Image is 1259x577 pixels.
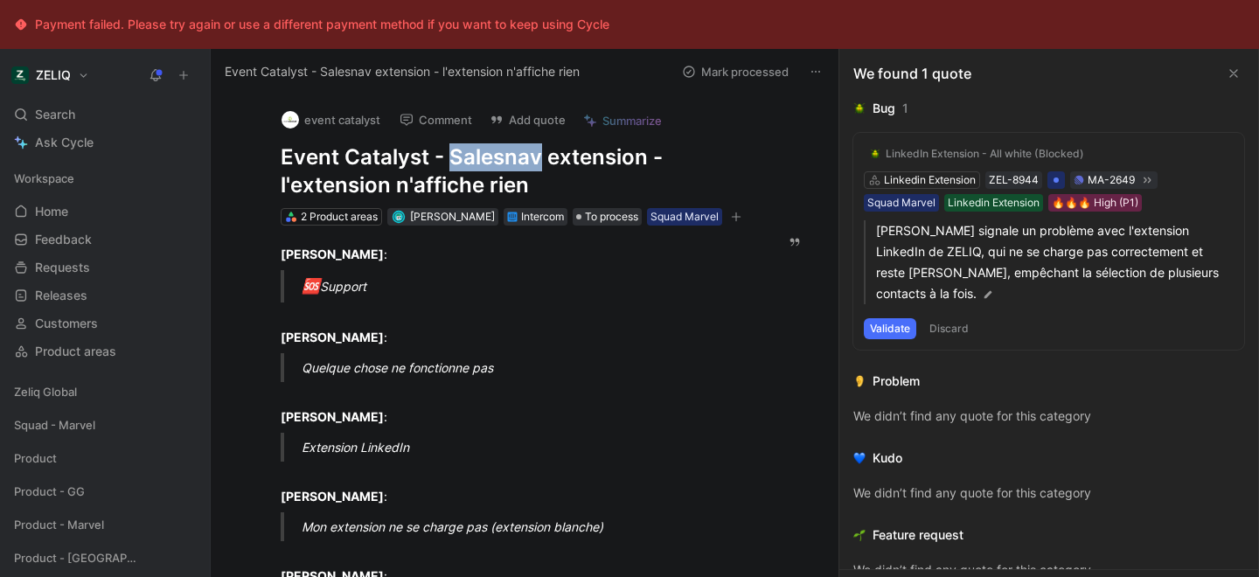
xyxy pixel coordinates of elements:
[281,389,751,426] div: :
[902,98,908,119] div: 1
[281,309,751,346] div: :
[853,452,866,464] img: 💙
[7,445,203,471] div: Product
[35,104,75,125] span: Search
[35,14,609,35] div: Payment failed. Please try again or use a different payment method if you want to keep using Cycle
[873,448,902,469] div: Kudo
[281,469,751,505] div: :
[281,245,751,263] div: :
[225,61,580,82] span: Event Catalyst - Salesnav extension - l'extension n'affiche rien
[7,282,203,309] a: Releases
[301,208,378,226] div: 2 Product areas
[281,330,384,344] strong: [PERSON_NAME]
[7,445,203,476] div: Product
[7,412,203,438] div: Squad - Marvel
[7,379,203,410] div: Zeliq Global
[35,287,87,304] span: Releases
[864,143,1090,164] button: 🪲LinkedIn Extension - All white (Blocked)
[7,379,203,405] div: Zeliq Global
[853,483,1244,504] div: We didn’t find any quote for this category
[7,63,94,87] button: ZELIQZELIQ
[11,66,29,84] img: ZELIQ
[573,208,642,226] div: To process
[393,212,403,221] img: avatar
[35,203,68,220] span: Home
[281,247,384,261] strong: [PERSON_NAME]
[302,438,772,456] div: Extension LinkedIn
[14,170,74,187] span: Workspace
[281,143,751,199] h1: Event Catalyst - Salesnav extension - l'extension n'affiche rien
[853,406,1244,427] div: We didn’t find any quote for this category
[302,358,772,377] div: Quelque chose ne fonctionne pas
[7,412,203,443] div: Squad - Marvel
[7,511,203,543] div: Product - Marvel
[302,277,320,295] span: 🆘
[282,111,299,129] img: logo
[853,529,866,541] img: 🌱
[7,545,203,571] div: Product - [GEOGRAPHIC_DATA]
[14,549,140,567] span: Product - [GEOGRAPHIC_DATA]
[14,383,77,400] span: Zeliq Global
[873,371,920,392] div: Problem
[7,101,203,128] div: Search
[7,226,203,253] a: Feedback
[7,310,203,337] a: Customers
[7,478,203,504] div: Product - GG
[14,449,57,467] span: Product
[35,259,90,276] span: Requests
[585,208,638,226] span: To process
[36,67,71,83] h1: ZELIQ
[281,489,384,504] strong: [PERSON_NAME]
[302,518,772,536] div: Mon extension ne se charge pas (extension blanche)
[873,525,963,546] div: Feature request
[274,107,388,133] button: logoevent catalyst
[7,165,203,191] div: Workspace
[853,375,866,387] img: 👂
[14,516,104,533] span: Product - Marvel
[7,545,203,576] div: Product - [GEOGRAPHIC_DATA]
[7,129,203,156] a: Ask Cycle
[650,208,719,226] div: Squad Marvel
[302,275,772,298] div: Support
[14,483,85,500] span: Product - GG
[35,315,98,332] span: Customers
[7,511,203,538] div: Product - Marvel
[853,102,866,115] img: 🪲
[281,409,384,424] strong: [PERSON_NAME]
[864,318,916,339] button: Validate
[7,198,203,225] a: Home
[674,59,796,84] button: Mark processed
[602,113,662,129] span: Summarize
[35,343,116,360] span: Product areas
[392,108,480,132] button: Comment
[7,254,203,281] a: Requests
[575,108,670,133] button: Summarize
[7,478,203,510] div: Product - GG
[873,98,895,119] div: Bug
[853,63,971,84] div: We found 1 quote
[876,220,1234,304] p: [PERSON_NAME] signale un problème avec l'extension LinkedIn de ZELIQ, qui ne se charge pas correc...
[482,108,574,132] button: Add quote
[521,208,564,226] div: Intercom
[870,149,880,159] img: 🪲
[410,210,495,223] span: [PERSON_NAME]
[35,132,94,153] span: Ask Cycle
[923,318,975,339] button: Discard
[886,147,1084,161] div: LinkedIn Extension - All white (Blocked)
[7,338,203,365] a: Product areas
[14,416,95,434] span: Squad - Marvel
[982,288,994,301] img: pen.svg
[35,231,92,248] span: Feedback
